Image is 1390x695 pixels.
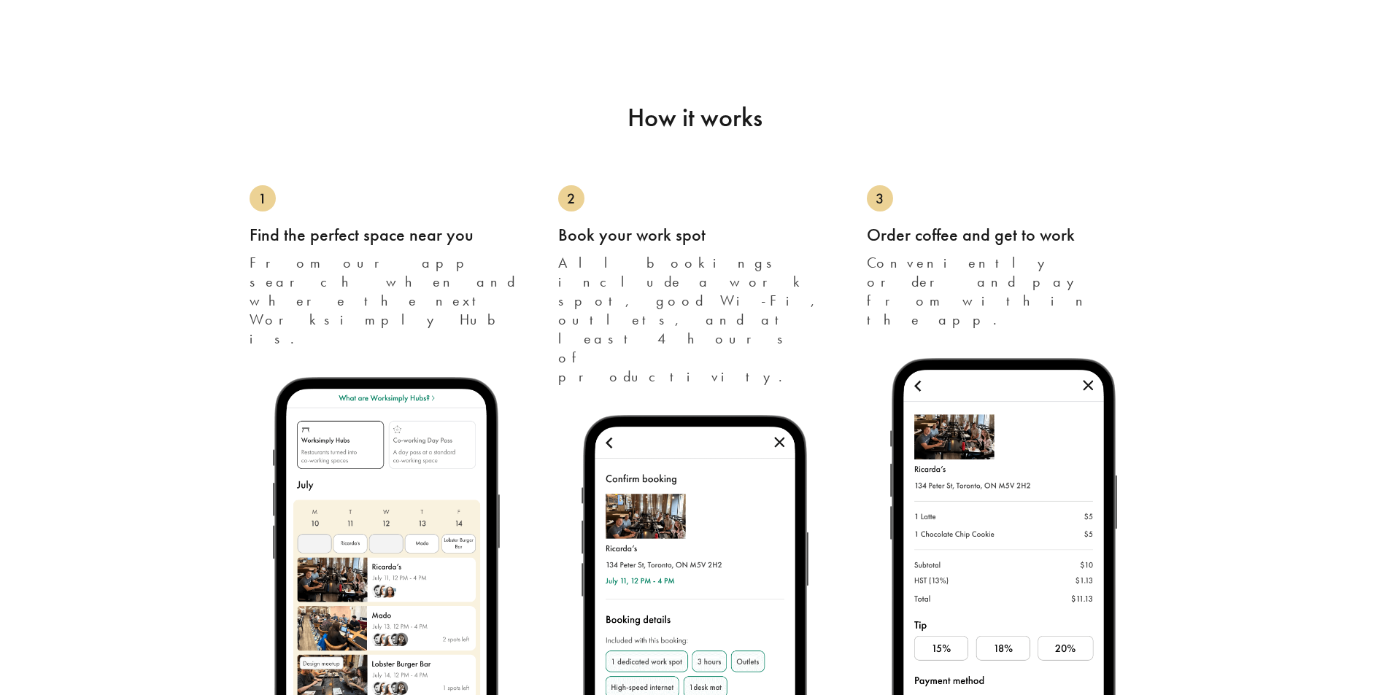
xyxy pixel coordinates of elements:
[232,101,1159,134] h3: How it works
[558,223,832,246] h4: Book your work spot
[867,185,893,211] img: Order coffee and get to work
[558,253,832,386] p: All bookings include a work spot, good Wi-Fi, outlets, and at least 4 hours of productivity.
[558,185,584,211] img: Book your work spot
[250,223,523,246] h4: Find the perfect space near you
[867,223,1140,246] h4: Order coffee and get to work
[250,185,276,211] img: Find the perfect space near you
[867,253,1140,329] p: Conveniently order and pay from within the app.
[250,253,523,348] p: From our app search when and where the next Worksimply Hub is.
